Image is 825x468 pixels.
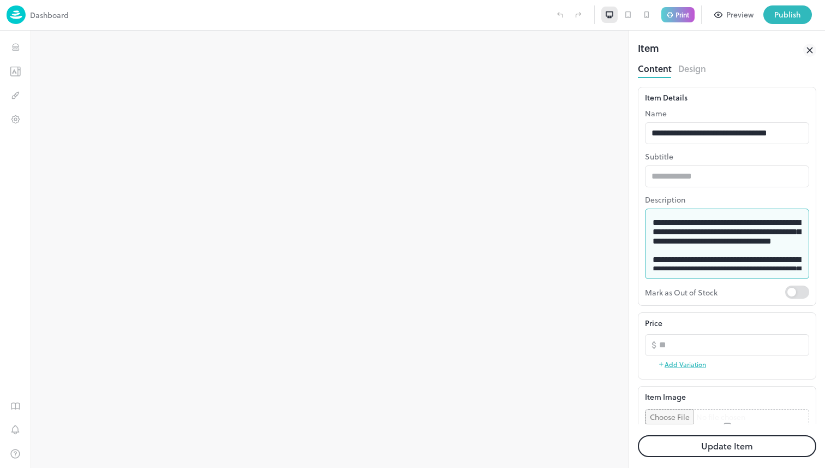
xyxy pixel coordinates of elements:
[30,9,69,21] p: Dashboard
[726,9,754,21] div: Preview
[645,92,809,103] div: Item Details
[551,5,569,24] label: Undo (Ctrl + Z)
[569,5,588,24] label: Redo (Ctrl + Y)
[645,391,809,402] p: Item Image
[708,5,760,24] button: Preview
[678,60,706,75] button: Design
[7,5,26,24] img: logo-86c26b7e.jpg
[638,40,659,60] div: Item
[638,60,672,75] button: Content
[645,108,809,119] p: Name
[645,317,662,329] p: Price
[645,194,809,205] p: Description
[645,151,809,162] p: Subtitle
[675,11,689,18] p: Print
[774,9,801,21] div: Publish
[658,356,706,372] button: Add Variation
[763,5,812,24] button: Publish
[638,435,816,457] button: Update Item
[645,286,785,299] p: Mark as Out of Stock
